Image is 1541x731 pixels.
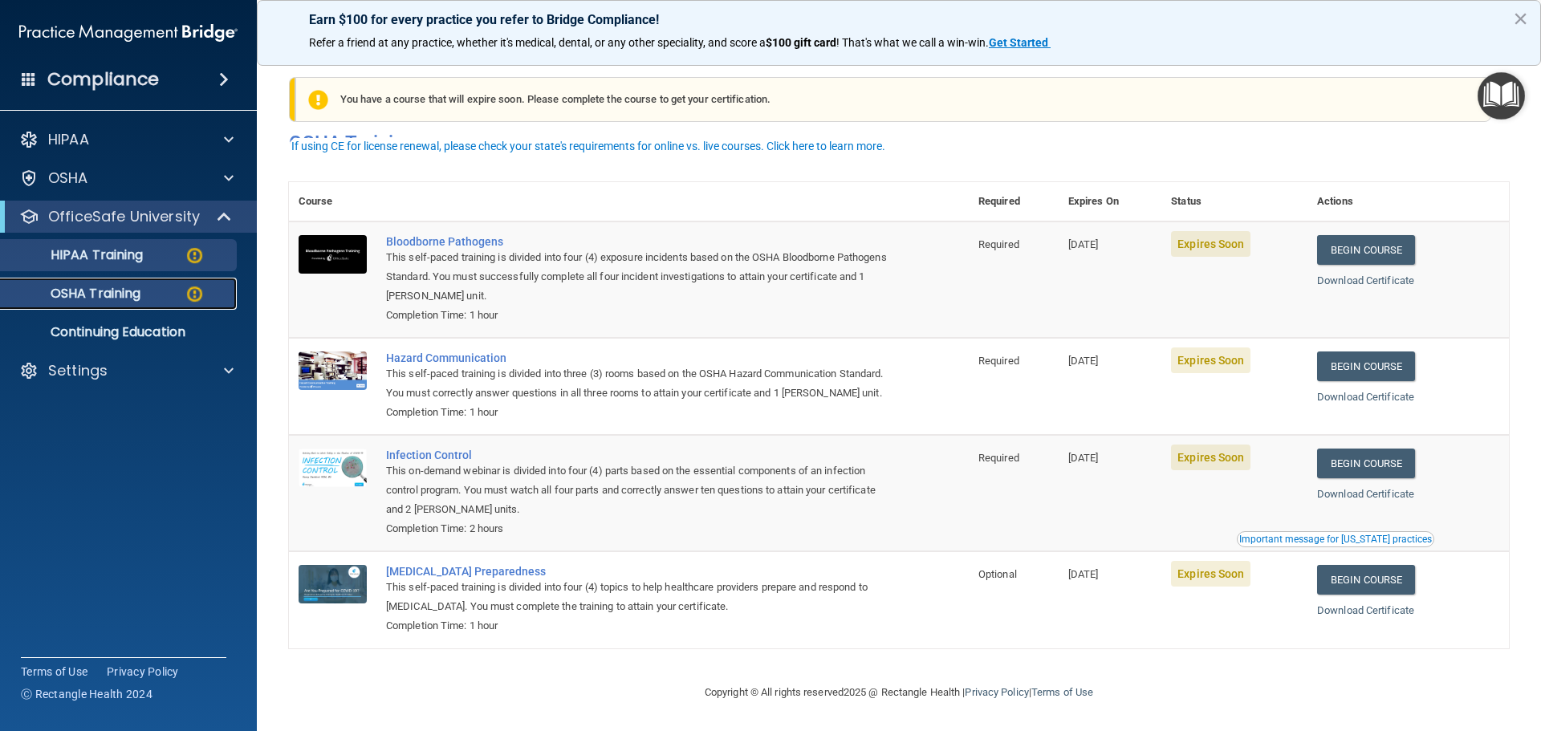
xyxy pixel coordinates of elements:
[989,36,1051,49] a: Get Started
[1068,355,1099,367] span: [DATE]
[1513,6,1528,31] button: Close
[989,36,1048,49] strong: Get Started
[1031,686,1093,698] a: Terms of Use
[107,664,179,680] a: Privacy Policy
[386,351,888,364] a: Hazard Communication
[1317,488,1414,500] a: Download Certificate
[21,686,152,702] span: Ⓒ Rectangle Health 2024
[1171,445,1250,470] span: Expires Soon
[836,36,989,49] span: ! That's what we call a win-win.
[1317,449,1415,478] a: Begin Course
[969,182,1059,221] th: Required
[289,182,376,221] th: Course
[1317,351,1415,381] a: Begin Course
[766,36,836,49] strong: $100 gift card
[1263,617,1522,681] iframe: Drift Widget Chat Controller
[309,36,766,49] span: Refer a friend at any practice, whether it's medical, dental, or any other speciality, and score a
[1317,391,1414,403] a: Download Certificate
[185,284,205,304] img: warning-circle.0cc9ac19.png
[1317,235,1415,265] a: Begin Course
[978,238,1019,250] span: Required
[386,364,888,403] div: This self-paced training is divided into three (3) rooms based on the OSHA Hazard Communication S...
[47,68,159,91] h4: Compliance
[185,246,205,266] img: warning-circle.0cc9ac19.png
[48,130,89,149] p: HIPAA
[978,452,1019,464] span: Required
[21,664,87,680] a: Terms of Use
[48,207,200,226] p: OfficeSafe University
[19,207,233,226] a: OfficeSafe University
[1237,531,1434,547] button: Read this if you are a dental practitioner in the state of CA
[1171,347,1250,373] span: Expires Soon
[386,235,888,248] a: Bloodborne Pathogens
[1068,452,1099,464] span: [DATE]
[10,286,140,302] p: OSHA Training
[386,461,888,519] div: This on-demand webinar is divided into four (4) parts based on the essential components of an inf...
[1171,561,1250,587] span: Expires Soon
[19,361,234,380] a: Settings
[606,667,1192,718] div: Copyright © All rights reserved 2025 @ Rectangle Health | |
[10,247,143,263] p: HIPAA Training
[19,17,238,49] img: PMB logo
[289,132,1509,154] h4: OSHA Training
[295,77,1491,122] div: You have a course that will expire soon. Please complete the course to get your certification.
[19,130,234,149] a: HIPAA
[386,519,888,538] div: Completion Time: 2 hours
[1478,72,1525,120] button: Open Resource Center
[19,169,234,188] a: OSHA
[965,686,1028,698] a: Privacy Policy
[308,90,328,110] img: exclamation-circle-solid-warning.7ed2984d.png
[1239,534,1432,544] div: Important message for [US_STATE] practices
[289,138,888,154] button: If using CE for license renewal, please check your state's requirements for online vs. live cours...
[386,306,888,325] div: Completion Time: 1 hour
[386,248,888,306] div: This self-paced training is divided into four (4) exposure incidents based on the OSHA Bloodborne...
[386,578,888,616] div: This self-paced training is divided into four (4) topics to help healthcare providers prepare and...
[1161,182,1307,221] th: Status
[1068,238,1099,250] span: [DATE]
[48,169,88,188] p: OSHA
[978,355,1019,367] span: Required
[978,568,1017,580] span: Optional
[1171,231,1250,257] span: Expires Soon
[1317,565,1415,595] a: Begin Course
[386,449,888,461] a: Infection Control
[1317,274,1414,286] a: Download Certificate
[48,361,108,380] p: Settings
[10,324,230,340] p: Continuing Education
[386,565,888,578] a: [MEDICAL_DATA] Preparedness
[1059,182,1161,221] th: Expires On
[1068,568,1099,580] span: [DATE]
[1317,604,1414,616] a: Download Certificate
[291,140,885,152] div: If using CE for license renewal, please check your state's requirements for online vs. live cours...
[386,616,888,636] div: Completion Time: 1 hour
[309,12,1489,27] p: Earn $100 for every practice you refer to Bridge Compliance!
[1307,182,1509,221] th: Actions
[386,403,888,422] div: Completion Time: 1 hour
